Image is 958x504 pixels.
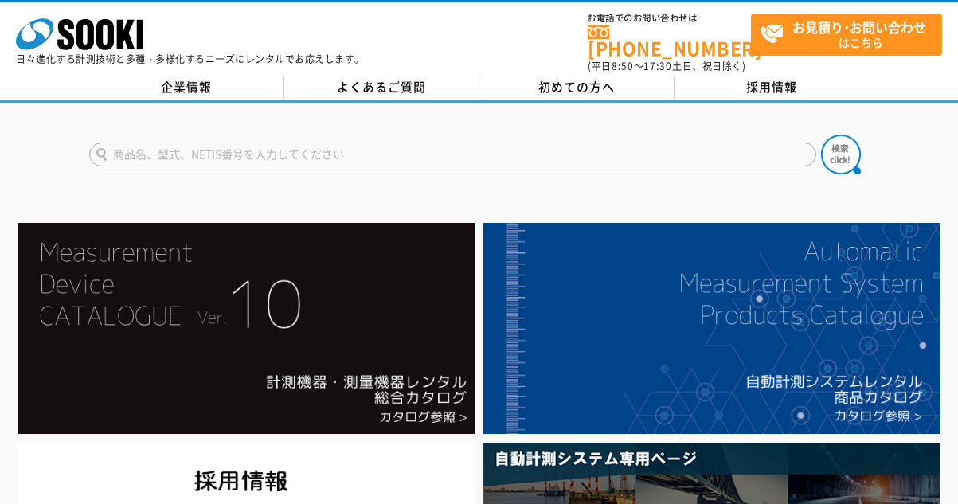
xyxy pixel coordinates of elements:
[16,54,365,64] p: 日々進化する計測技術と多種・多様化するニーズにレンタルでお応えします。
[675,76,870,100] a: 採用情報
[588,59,745,73] span: (平日 ～ 土日、祝日除く)
[18,223,474,434] img: Catalog Ver10
[821,135,861,174] img: btn_search.png
[612,59,634,73] span: 8:50
[588,14,751,23] span: お電話でのお問い合わせは
[760,14,941,54] span: はこちら
[588,25,751,57] a: [PHONE_NUMBER]
[751,14,942,56] a: お見積り･お問い合わせはこちら
[284,76,479,100] a: よくあるご質問
[483,223,940,434] img: 自動計測システムカタログ
[538,78,615,96] span: 初めての方へ
[643,59,672,73] span: 17:30
[479,76,675,100] a: 初めての方へ
[89,76,284,100] a: 企業情報
[89,143,816,166] input: 商品名、型式、NETIS番号を入力してください
[792,18,926,37] strong: お見積り･お問い合わせ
